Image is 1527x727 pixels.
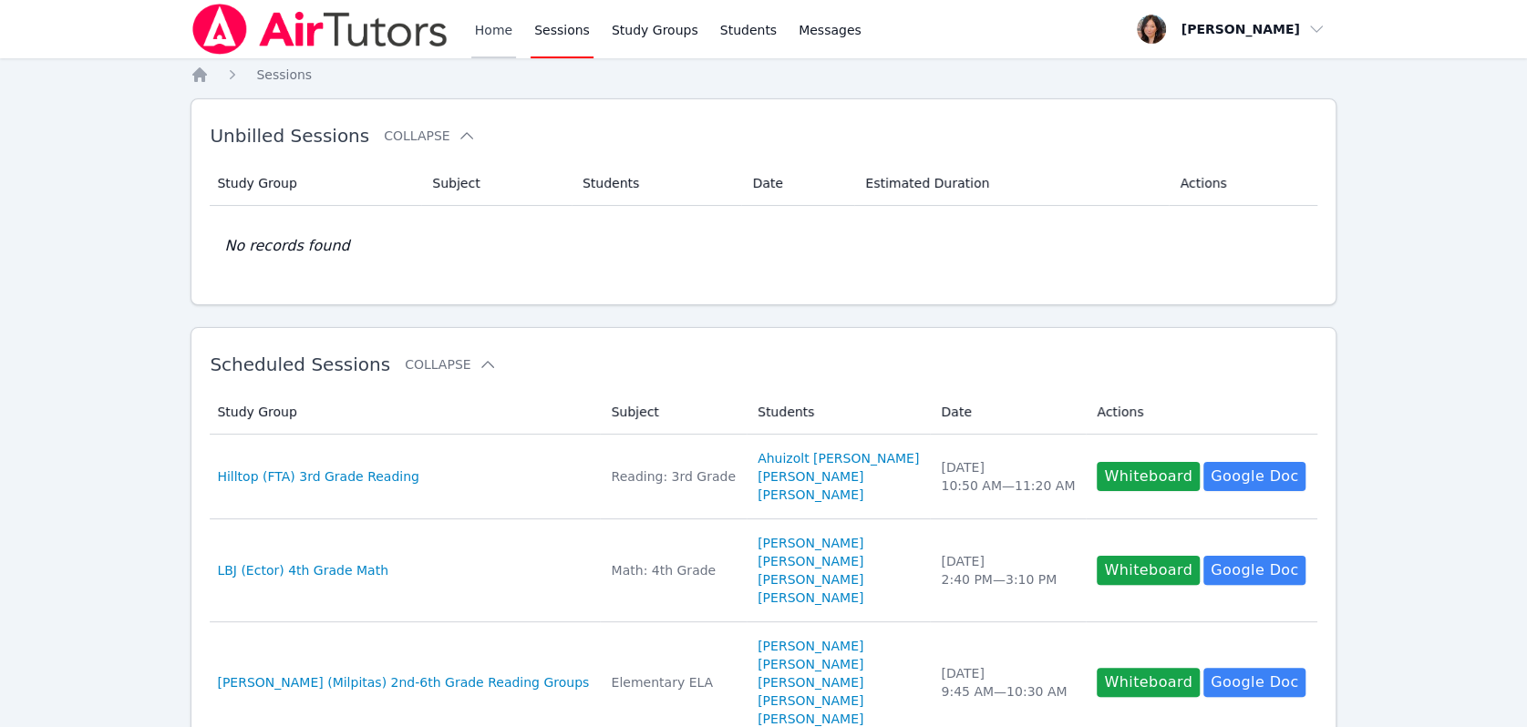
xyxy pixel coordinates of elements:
[758,449,919,467] a: Ahuizolt [PERSON_NAME]
[421,161,572,206] th: Subject
[1203,556,1305,585] a: Google Doc
[758,655,863,673] a: [PERSON_NAME]
[572,161,741,206] th: Students
[256,66,312,84] a: Sessions
[210,390,600,435] th: Study Group
[611,561,736,579] div: Math: 4th Grade
[210,519,1316,622] tr: LBJ (Ector) 4th Grade MathMath: 4th Grade[PERSON_NAME][PERSON_NAME][PERSON_NAME][PERSON_NAME][DAT...
[758,637,863,655] a: [PERSON_NAME]
[217,561,388,579] a: LBJ (Ector) 4th Grade Math
[384,127,475,145] button: Collapse
[1086,390,1316,435] th: Actions
[941,458,1075,495] div: [DATE] 10:50 AM — 11:20 AM
[210,125,369,147] span: Unbilled Sessions
[210,206,1316,286] td: No records found
[191,4,449,55] img: Air Tutors
[600,390,747,435] th: Subject
[758,570,863,589] a: [PERSON_NAME]
[741,161,854,206] th: Date
[210,435,1316,519] tr: Hilltop (FTA) 3rd Grade ReadingReading: 3rd GradeAhuizolt [PERSON_NAME][PERSON_NAME][PERSON_NAME]...
[758,534,863,552] a: [PERSON_NAME]
[405,355,496,374] button: Collapse
[210,161,421,206] th: Study Group
[758,589,863,607] a: [PERSON_NAME]
[930,390,1086,435] th: Date
[1169,161,1316,206] th: Actions
[217,673,589,691] a: [PERSON_NAME] (Milpitas) 2nd-6th Grade Reading Groups
[611,467,736,486] div: Reading: 3rd Grade
[941,552,1075,589] div: [DATE] 2:40 PM — 3:10 PM
[1203,462,1305,491] a: Google Doc
[758,673,863,691] a: [PERSON_NAME]
[191,66,1336,84] nav: Breadcrumb
[758,467,863,486] a: [PERSON_NAME]
[1097,556,1200,585] button: Whiteboard
[1097,668,1200,697] button: Whiteboard
[611,673,736,691] div: Elementary ELA
[747,390,930,435] th: Students
[1203,668,1305,697] a: Google Doc
[210,353,390,375] span: Scheduled Sessions
[256,67,312,82] span: Sessions
[758,691,863,710] a: [PERSON_NAME]
[758,552,863,570] a: [PERSON_NAME]
[941,664,1075,701] div: [DATE] 9:45 AM — 10:30 AM
[799,21,862,39] span: Messages
[1097,462,1200,491] button: Whiteboard
[217,467,419,486] a: Hilltop (FTA) 3rd Grade Reading
[758,486,863,504] a: [PERSON_NAME]
[854,161,1169,206] th: Estimated Duration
